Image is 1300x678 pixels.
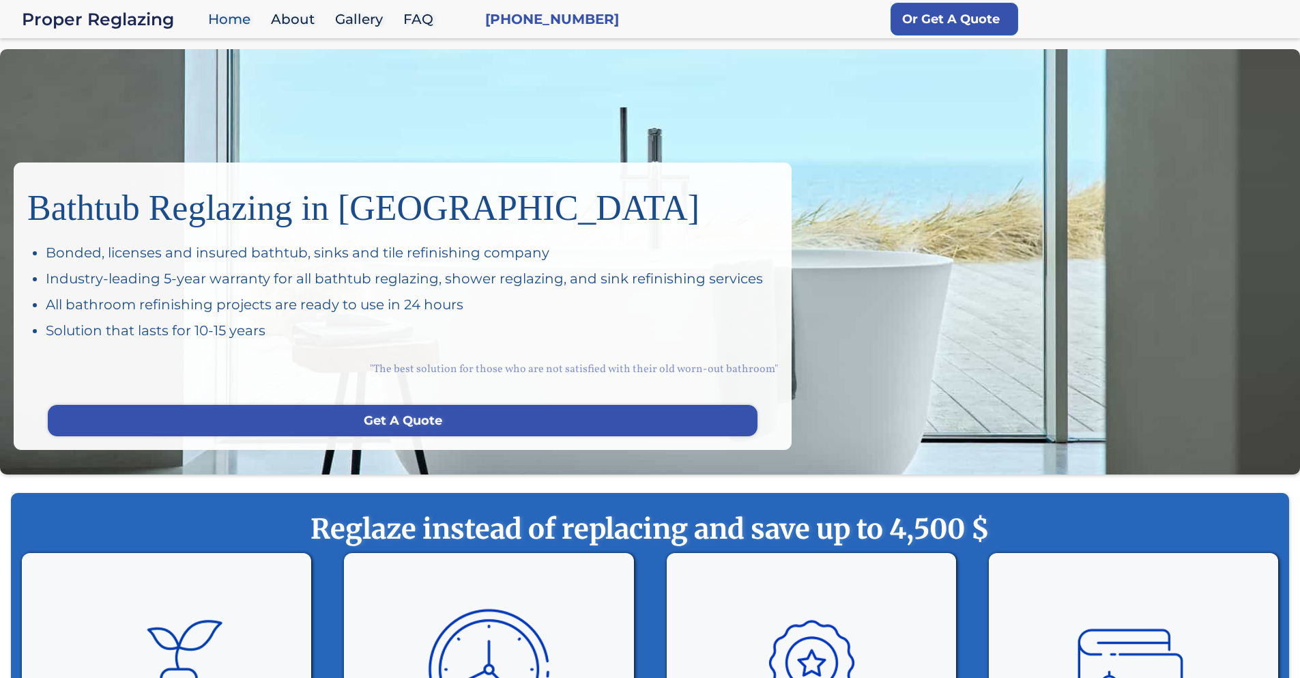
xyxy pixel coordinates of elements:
[264,5,328,34] a: About
[201,5,264,34] a: Home
[46,269,778,288] div: Industry-leading 5-year warranty for all bathtub reglazing, shower reglazing, and sink refinishin...
[46,295,778,314] div: All bathroom refinishing projects are ready to use in 24 hours
[46,243,778,262] div: Bonded, licenses and insured bathtub, sinks and tile refinishing company
[485,10,619,29] a: [PHONE_NUMBER]
[396,5,447,34] a: FAQ
[27,347,778,391] div: "The best solution for those who are not satisfied with their old worn-out bathroom"
[22,10,201,29] a: home
[328,5,396,34] a: Gallery
[22,10,201,29] div: Proper Reglazing
[891,3,1018,36] a: Or Get A Quote
[46,321,778,340] div: Solution that lasts for 10-15 years
[48,405,757,436] a: Get A Quote
[38,512,1262,546] strong: Reglaze instead of replacing and save up to 4,500 $
[27,176,778,229] h1: Bathtub Reglazing in [GEOGRAPHIC_DATA]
